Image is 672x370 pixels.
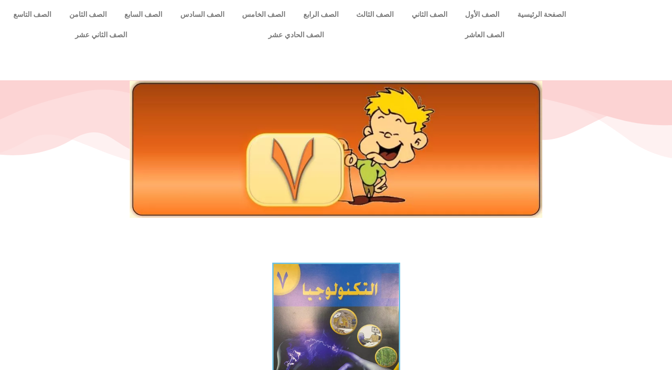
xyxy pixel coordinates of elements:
a: الصف العاشر [394,25,575,45]
a: الصف الثاني عشر [4,25,198,45]
a: الصف الرابع [294,4,348,25]
a: الصف السادس [171,4,234,25]
a: الصف الخامس [233,4,294,25]
a: الصف الثاني [403,4,457,25]
a: الصفحة الرئيسية [509,4,575,25]
a: الصف الثامن [60,4,116,25]
a: الصف الثالث [347,4,403,25]
a: الصف الحادي عشر [198,25,394,45]
a: الصف الأول [456,4,509,25]
a: الصف التاسع [4,4,60,25]
a: الصف السابع [115,4,171,25]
